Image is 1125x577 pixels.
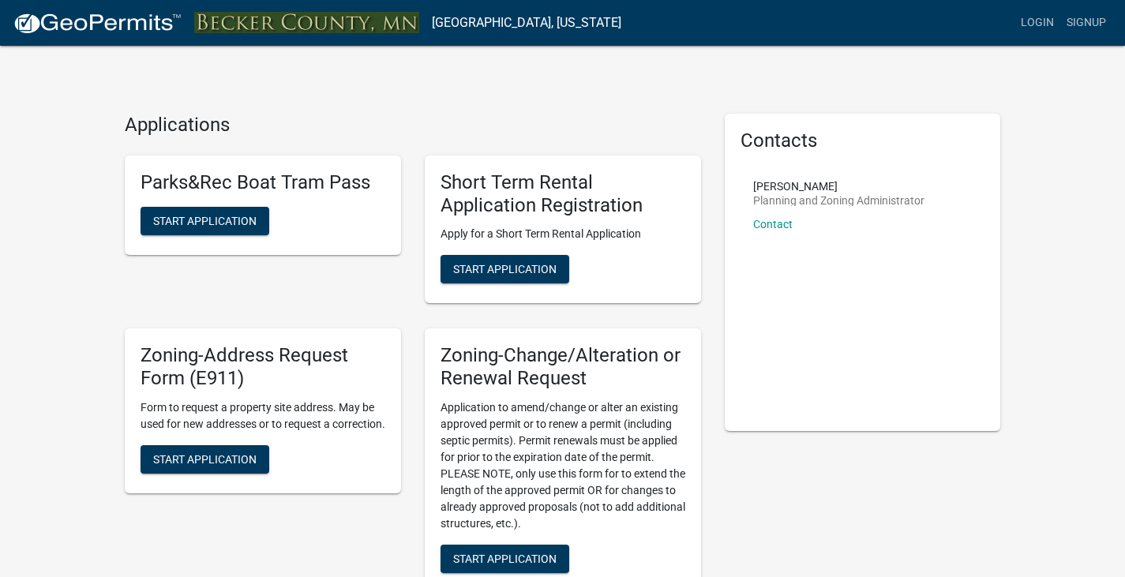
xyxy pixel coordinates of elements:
[441,226,685,242] p: Apply for a Short Term Rental Application
[441,399,685,532] p: Application to amend/change or alter an existing approved permit or to renew a permit (including ...
[194,12,419,33] img: Becker County, Minnesota
[453,552,557,564] span: Start Application
[153,452,257,465] span: Start Application
[141,207,269,235] button: Start Application
[141,344,385,390] h5: Zoning-Address Request Form (E911)
[753,218,793,230] a: Contact
[141,399,385,433] p: Form to request a property site address. May be used for new addresses or to request a correction.
[441,255,569,283] button: Start Application
[1014,8,1060,38] a: Login
[1060,8,1112,38] a: Signup
[441,171,685,217] h5: Short Term Rental Application Registration
[432,9,621,36] a: [GEOGRAPHIC_DATA], [US_STATE]
[753,195,924,206] p: Planning and Zoning Administrator
[141,171,385,194] h5: Parks&Rec Boat Tram Pass
[753,181,924,192] p: [PERSON_NAME]
[441,545,569,573] button: Start Application
[141,445,269,474] button: Start Application
[741,129,985,152] h5: Contacts
[125,114,701,137] h4: Applications
[153,214,257,227] span: Start Application
[453,263,557,275] span: Start Application
[441,344,685,390] h5: Zoning-Change/Alteration or Renewal Request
